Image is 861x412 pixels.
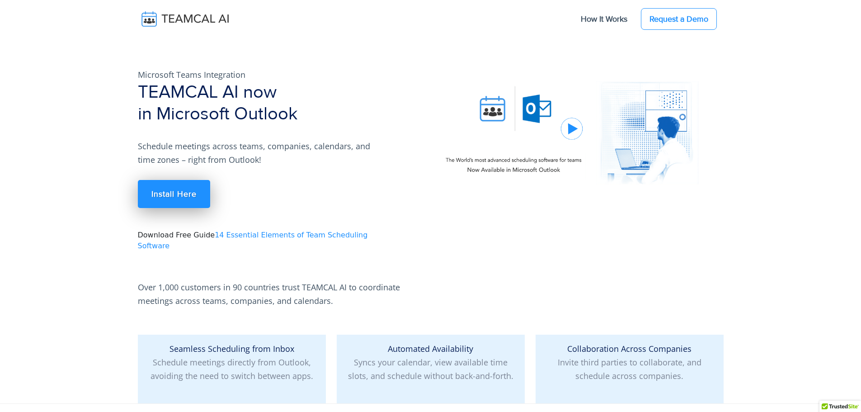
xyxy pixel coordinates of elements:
p: Invite third parties to collaborate, and schedule across companies. [543,342,716,383]
div: Download Free Guide [132,54,381,251]
span: Seamless Scheduling from Inbox [169,343,294,354]
a: 14 Essential Elements of Team Scheduling Software [138,231,368,250]
p: Over 1,000 customers in 90 countries trust TEAMCAL AI to coordinate meetings across teams, compan... [138,273,409,308]
h1: TEAMCAL AI now in Microsoft Outlook [138,81,376,125]
a: Request a Demo [641,8,717,30]
p: Microsoft Teams Integration [138,68,376,81]
p: Schedule meetings across teams, companies, calendars, and time zones – right from Outlook! [138,139,376,166]
a: How It Works [572,9,636,28]
img: pic [436,54,707,207]
p: Schedule meetings directly from Outlook, avoiding the need to switch between apps. [145,342,319,383]
a: Install Here [138,180,210,208]
span: Automated Availability [388,343,473,354]
p: Syncs your calendar, view available time slots, and schedule without back-and-forth. [344,342,518,383]
span: Collaboration Across Companies [567,343,692,354]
